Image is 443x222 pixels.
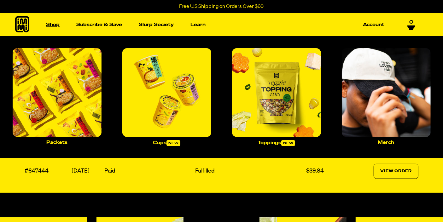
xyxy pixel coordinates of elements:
[409,19,413,25] span: 0
[70,156,103,187] td: [DATE]
[10,46,104,147] a: Packets
[74,20,125,30] a: Subscribe & Save
[153,140,180,146] p: Cups
[194,156,305,187] td: Fulfilled
[166,140,180,146] span: new
[179,4,264,9] p: Free U.S Shipping on Orders Over $60
[120,46,214,149] a: Cupsnew
[44,13,387,36] nav: Main navigation
[407,19,415,30] a: 0
[258,140,295,146] p: Toppings
[232,48,321,137] img: Toppings_large.jpg
[281,140,295,146] span: new
[44,20,62,30] a: Shop
[188,20,208,30] a: Learn
[342,48,431,137] img: Merch_large.jpg
[378,140,394,145] p: Merch
[305,156,341,187] td: $39.84
[136,20,176,30] a: Slurp Society
[374,164,418,179] a: View Order
[25,168,49,174] a: #647444
[360,20,387,30] a: Account
[103,156,194,187] td: Paid
[230,46,324,149] a: Toppingsnew
[13,48,102,137] img: Packets_large.jpg
[122,48,211,137] img: Cups_large.jpg
[46,140,67,145] p: Packets
[339,46,433,147] a: Merch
